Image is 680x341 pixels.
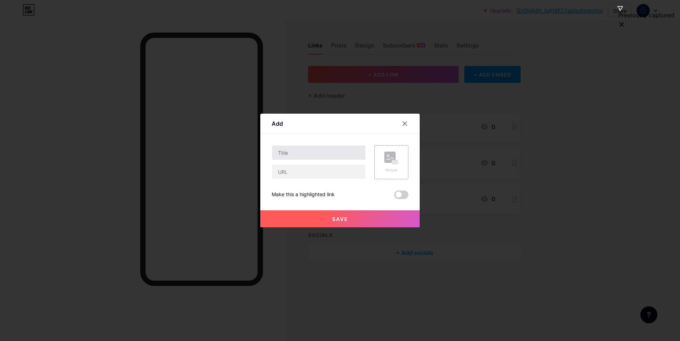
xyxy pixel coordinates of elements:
span: Save [332,216,348,222]
div: Make this a highlighted link [272,191,335,199]
div: Picture [384,167,398,173]
input: Title [272,146,365,160]
div: Add [272,119,283,128]
button: Save [260,210,420,227]
input: URL [272,165,365,179]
